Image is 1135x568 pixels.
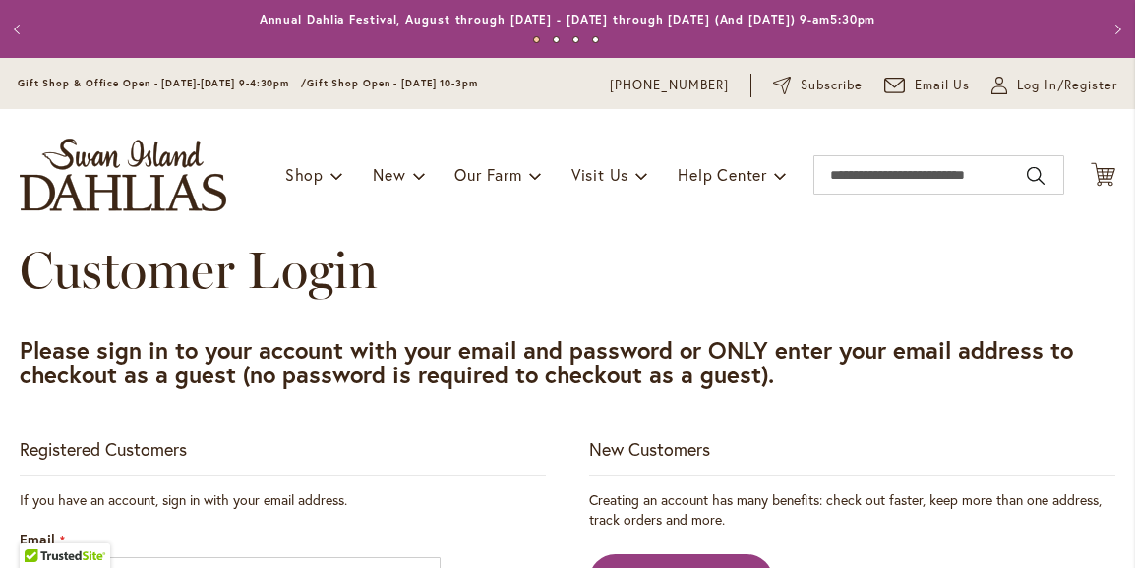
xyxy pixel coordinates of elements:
span: New [373,164,405,185]
span: Customer Login [20,239,378,301]
span: Help Center [678,164,767,185]
a: Annual Dahlia Festival, August through [DATE] - [DATE] through [DATE] (And [DATE]) 9-am5:30pm [260,12,876,27]
a: Subscribe [773,76,863,95]
button: 4 of 4 [592,36,599,43]
strong: Please sign in to your account with your email and password or ONLY enter your email address to c... [20,334,1073,390]
span: Subscribe [801,76,863,95]
strong: Registered Customers [20,437,187,461]
strong: New Customers [589,437,710,461]
a: Log In/Register [991,76,1117,95]
span: Email [20,530,55,548]
span: Gift Shop & Office Open - [DATE]-[DATE] 9-4:30pm / [18,77,307,89]
button: Next [1096,10,1135,49]
p: Creating an account has many benefits: check out faster, keep more than one address, track orders... [589,490,1115,530]
a: [PHONE_NUMBER] [610,76,729,95]
button: 1 of 4 [533,36,540,43]
button: 2 of 4 [553,36,560,43]
span: Log In/Register [1017,76,1117,95]
span: Our Farm [454,164,521,185]
button: 3 of 4 [572,36,579,43]
span: Email Us [915,76,971,95]
span: Shop [285,164,324,185]
a: Email Us [884,76,971,95]
span: Gift Shop Open - [DATE] 10-3pm [307,77,478,89]
a: store logo [20,139,226,211]
div: If you have an account, sign in with your email address. [20,490,546,510]
span: Visit Us [571,164,628,185]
